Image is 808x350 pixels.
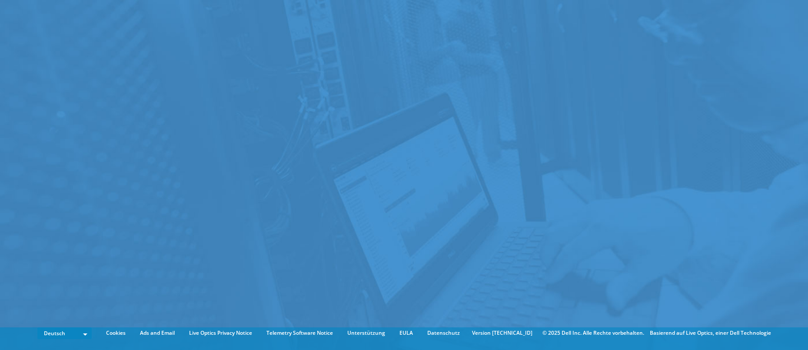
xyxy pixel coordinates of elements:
[133,328,181,338] a: Ads and Email
[421,328,466,338] a: Datenschutz
[341,328,392,338] a: Unterstützung
[393,328,419,338] a: EULA
[650,328,771,338] li: Basierend auf Live Optics, einer Dell Technologie
[183,328,259,338] a: Live Optics Privacy Notice
[538,328,648,338] li: © 2025 Dell Inc. Alle Rechte vorbehalten.
[100,328,132,338] a: Cookies
[468,328,537,338] li: Version [TECHNICAL_ID]
[260,328,339,338] a: Telemetry Software Notice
